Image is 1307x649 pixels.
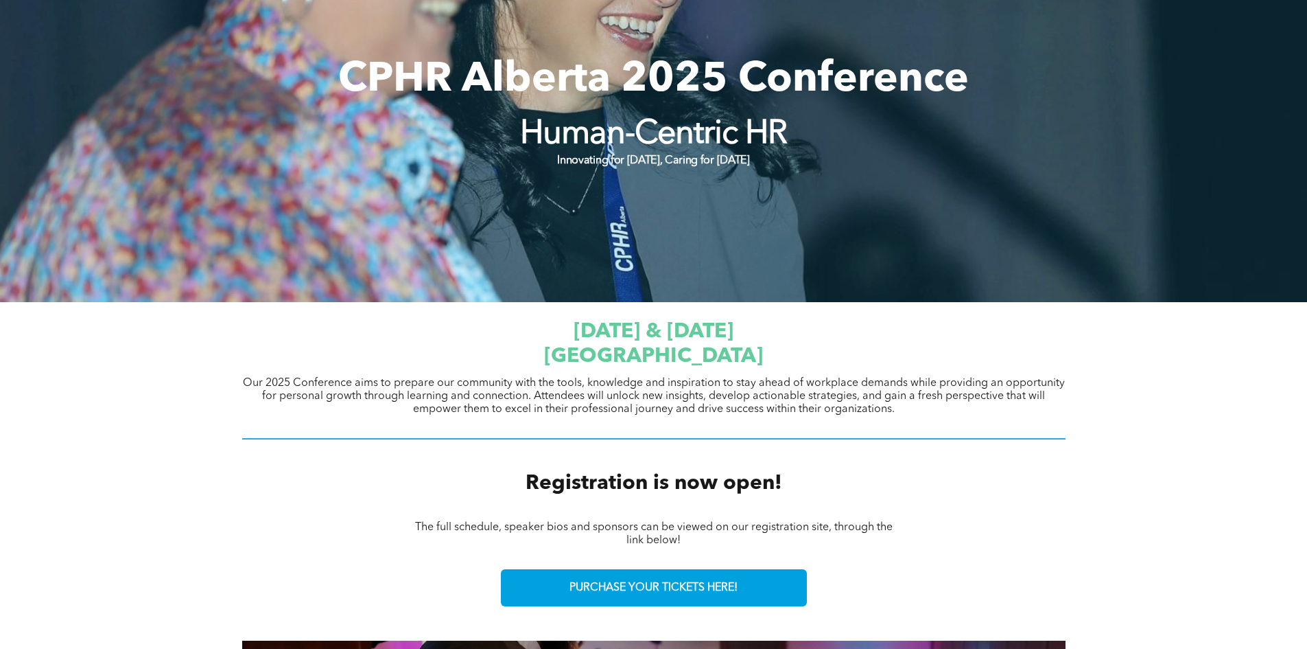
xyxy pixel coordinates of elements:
[338,60,969,101] span: CPHR Alberta 2025 Conference
[415,522,893,546] span: The full schedule, speaker bios and sponsors can be viewed on our registration site, through the ...
[243,378,1065,415] span: Our 2025 Conference aims to prepare our community with the tools, knowledge and inspiration to st...
[526,473,782,494] span: Registration is now open!
[501,569,807,606] a: PURCHASE YOUR TICKETS HERE!
[569,582,738,595] span: PURCHASE YOUR TICKETS HERE!
[544,346,763,367] span: [GEOGRAPHIC_DATA]
[557,155,749,166] strong: Innovating for [DATE], Caring for [DATE]
[574,321,733,342] span: [DATE] & [DATE]
[520,118,788,151] strong: Human-Centric HR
